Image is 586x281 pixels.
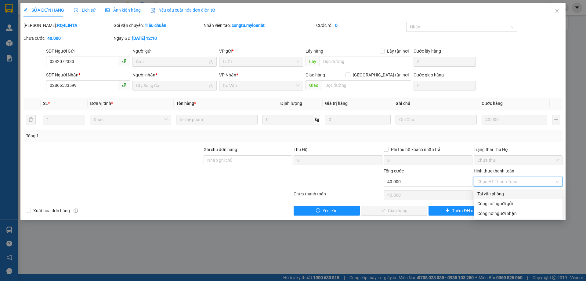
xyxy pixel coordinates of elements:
span: VP Nhận [219,72,236,77]
div: Cước gửi hàng sẽ được ghi vào công nợ của người nhận [474,209,562,218]
input: Ghi chú đơn hàng [204,155,292,165]
div: Ngày GD: [114,35,202,42]
div: Tại văn phòng [477,190,559,197]
input: Ghi Chú [396,115,477,124]
li: Mỹ Loan [3,3,89,15]
span: phone [121,59,126,64]
span: environment [42,34,46,38]
input: Cước giao hàng [414,81,476,91]
span: Yêu cầu xuất hóa đơn điện tử [150,8,215,13]
div: VP gửi [219,48,303,54]
span: Giao [306,80,322,90]
div: Chưa thanh toán [293,190,383,201]
span: Chọn HT Thanh Toán [477,177,559,186]
span: kg [314,115,320,124]
li: VP LaGi [42,26,81,33]
th: Ghi chú [393,98,479,109]
span: Giao hàng [306,72,325,77]
div: Tổng: 1 [26,132,226,139]
button: checkGiao hàng [361,206,427,216]
div: Người gửi [132,48,216,54]
span: clock-circle [74,8,78,12]
b: 148/31 [PERSON_NAME], P6, Q Gò Vấp [3,34,37,52]
span: close [555,9,559,14]
span: SỬA ĐƠN HÀNG [24,8,64,13]
span: edit [24,8,28,12]
span: Phí thu hộ khách nhận trả [389,146,443,153]
span: Đơn vị tính [90,101,113,106]
input: VD: Bàn, Ghế [176,115,257,124]
input: 0 [325,115,391,124]
span: Định lượng [280,101,302,106]
div: Gói vận chuyển: [114,22,202,29]
span: info-circle [74,209,78,213]
b: [DATE] 12:10 [132,36,157,41]
span: environment [3,34,7,38]
label: Cước giao hàng [414,72,444,77]
span: picture [105,8,110,12]
button: plusThêm ĐH mới [429,206,495,216]
label: Ghi chú đơn hàng [204,147,237,152]
div: Người nhận [132,72,216,78]
div: Nhân viên tạo: [204,22,315,29]
b: 0 [335,23,338,28]
span: phone [121,83,126,87]
span: Yêu cầu [323,207,338,214]
b: RQ4LIHTA [57,23,77,28]
span: Ảnh kiện hàng [105,8,141,13]
input: Tên người gửi [136,58,207,65]
b: 33 Bác Ái, P Phước Hội, TX Lagi [42,34,79,45]
span: Lấy [306,57,320,66]
span: Lấy hàng [306,49,323,54]
input: Dọc đường [322,80,411,90]
span: Tổng cước [384,168,404,173]
span: Tên hàng [176,101,196,106]
button: delete [26,115,36,124]
b: 40.000 [47,36,61,41]
span: Xuất hóa đơn hàng [31,207,72,214]
span: plus [445,208,450,213]
span: Lấy tận nơi [385,48,411,54]
span: exclamation-circle [316,208,320,213]
span: Thu Hộ [294,147,308,152]
button: plus [552,115,560,124]
input: Dọc đường [320,57,411,66]
input: 0 [482,115,547,124]
span: LaGi [223,57,299,66]
img: icon [150,8,155,13]
input: Cước lấy hàng [414,57,476,67]
span: user [209,60,213,64]
div: Trạng thái Thu Hộ [474,146,562,153]
div: Công nợ người nhận [477,210,559,217]
span: Gò Vấp [223,81,299,90]
b: Tiêu chuẩn [145,23,166,28]
span: Giá trị hàng [325,101,348,106]
input: Tên người nhận [136,82,207,89]
span: Chưa thu [477,156,559,165]
div: SĐT Người Gửi [46,48,130,54]
img: logo.jpg [3,3,24,24]
label: Cước lấy hàng [414,49,441,54]
div: Công nợ người gửi [477,200,559,207]
div: Cước rồi : [316,22,405,29]
span: SL [43,101,48,106]
button: Close [548,3,566,20]
div: Chưa cước : [24,35,112,42]
label: Hình thức thanh toán [474,168,514,173]
li: VP Gò Vấp [3,26,42,33]
div: SĐT Người Nhận [46,72,130,78]
span: [GEOGRAPHIC_DATA] tận nơi [350,72,411,78]
div: Cước gửi hàng sẽ được ghi vào công nợ của người gửi [474,199,562,209]
span: Lịch sử [74,8,96,13]
span: Cước hàng [482,101,503,106]
div: [PERSON_NAME]: [24,22,112,29]
span: user [209,83,213,88]
span: Thêm ĐH mới [452,207,478,214]
b: congtu.myloanbt [232,23,265,28]
button: exclamation-circleYêu cầu [294,206,360,216]
span: Khác [94,115,168,124]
